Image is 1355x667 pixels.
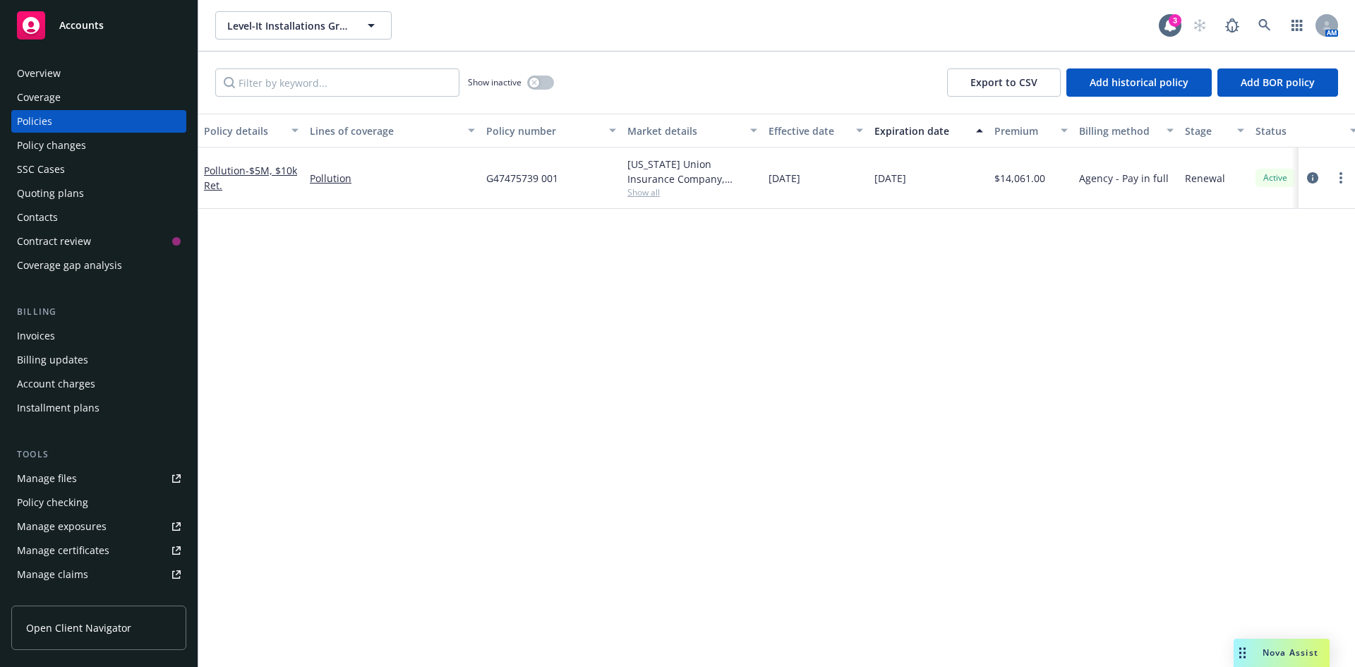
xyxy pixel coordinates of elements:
a: Manage exposures [11,515,186,538]
a: Accounts [11,6,186,45]
a: Coverage gap analysis [11,254,186,277]
button: Export to CSV [947,68,1061,97]
span: Add historical policy [1090,76,1188,89]
button: Billing method [1073,114,1179,148]
span: Open Client Navigator [26,620,131,635]
a: Manage claims [11,563,186,586]
span: Renewal [1185,171,1225,186]
div: Expiration date [874,124,968,138]
div: Market details [627,124,742,138]
button: Market details [622,114,763,148]
span: Agency - Pay in full [1079,171,1169,186]
div: Premium [994,124,1052,138]
a: Overview [11,62,186,85]
div: SSC Cases [17,158,65,181]
a: Policy checking [11,491,186,514]
span: Nova Assist [1263,647,1318,659]
div: Lines of coverage [310,124,459,138]
div: Tools [11,447,186,462]
span: Export to CSV [970,76,1037,89]
a: Policies [11,110,186,133]
button: Nova Assist [1234,639,1330,667]
div: Manage certificates [17,539,109,562]
div: Effective date [769,124,848,138]
a: SSC Cases [11,158,186,181]
span: Show all [627,186,757,198]
div: Status [1255,124,1342,138]
span: [DATE] [874,171,906,186]
div: Quoting plans [17,182,84,205]
span: [DATE] [769,171,800,186]
div: Manage BORs [17,587,83,610]
div: Policy changes [17,134,86,157]
a: Contract review [11,230,186,253]
div: Manage claims [17,563,88,586]
div: Stage [1185,124,1229,138]
a: Report a Bug [1218,11,1246,40]
button: Policy number [481,114,622,148]
span: - $5M, $10k Ret. [204,164,297,192]
div: Policy details [204,124,283,138]
a: Quoting plans [11,182,186,205]
a: Contacts [11,206,186,229]
span: Level-It Installations Group, Inc. [227,18,349,33]
span: Accounts [59,20,104,31]
a: Manage BORs [11,587,186,610]
div: 3 [1169,14,1181,27]
div: Policies [17,110,52,133]
div: [US_STATE] Union Insurance Company, Chubb Group [627,157,757,186]
div: Account charges [17,373,95,395]
div: Policy checking [17,491,88,514]
div: Policy number [486,124,601,138]
div: Manage files [17,467,77,490]
a: Manage certificates [11,539,186,562]
span: G47475739 001 [486,171,558,186]
button: Expiration date [869,114,989,148]
div: Contacts [17,206,58,229]
span: Add BOR policy [1241,76,1315,89]
a: Billing updates [11,349,186,371]
a: Manage files [11,467,186,490]
button: Stage [1179,114,1250,148]
a: Search [1251,11,1279,40]
a: circleInformation [1304,169,1321,186]
button: Add BOR policy [1217,68,1338,97]
a: Switch app [1283,11,1311,40]
a: Start snowing [1186,11,1214,40]
div: Installment plans [17,397,100,419]
button: Policy details [198,114,304,148]
div: Coverage [17,86,61,109]
a: Invoices [11,325,186,347]
a: Pollution [310,171,475,186]
div: Manage exposures [17,515,107,538]
div: Invoices [17,325,55,347]
input: Filter by keyword... [215,68,459,97]
a: more [1332,169,1349,186]
a: Coverage [11,86,186,109]
button: Effective date [763,114,869,148]
span: Show inactive [468,76,522,88]
button: Premium [989,114,1073,148]
a: Installment plans [11,397,186,419]
div: Overview [17,62,61,85]
a: Pollution [204,164,297,192]
button: Add historical policy [1066,68,1212,97]
div: Coverage gap analysis [17,254,122,277]
span: $14,061.00 [994,171,1045,186]
a: Account charges [11,373,186,395]
div: Billing method [1079,124,1158,138]
div: Billing [11,305,186,319]
span: Active [1261,172,1289,184]
div: Drag to move [1234,639,1251,667]
a: Policy changes [11,134,186,157]
button: Lines of coverage [304,114,481,148]
div: Billing updates [17,349,88,371]
div: Contract review [17,230,91,253]
button: Level-It Installations Group, Inc. [215,11,392,40]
